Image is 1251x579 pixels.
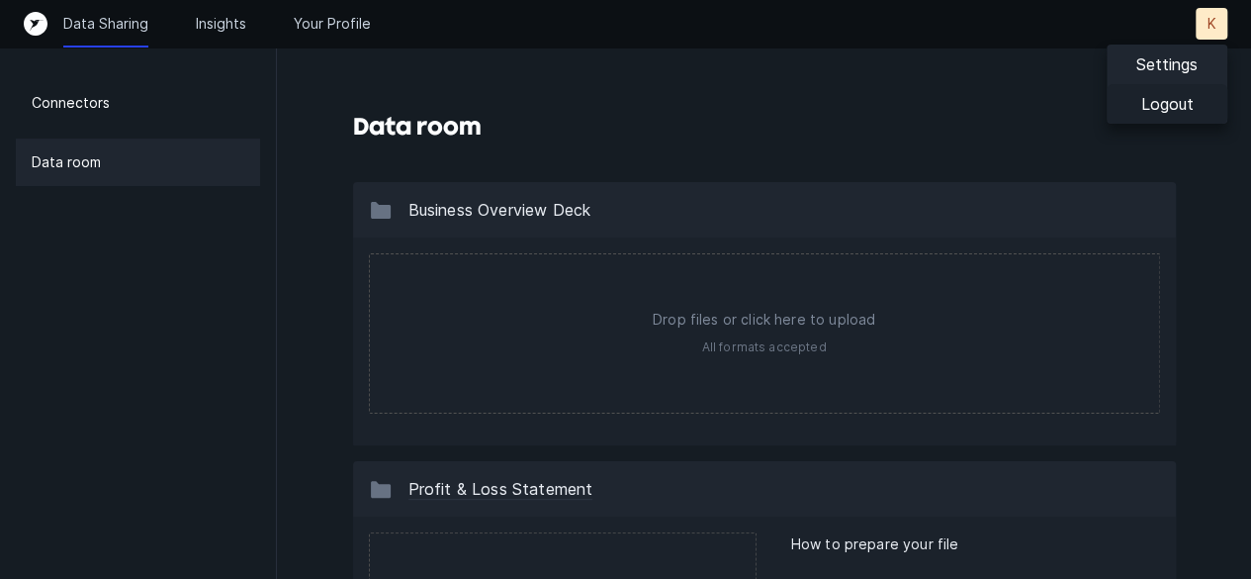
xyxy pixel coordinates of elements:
p: Data room [32,150,101,174]
span: Business Overview Deck [408,200,591,220]
p: Settings [1136,52,1198,76]
button: K [1196,8,1227,40]
p: K [1207,14,1216,34]
p: Connectors [32,91,110,115]
a: Connectors [16,79,260,127]
span: How to prepare your file [791,532,959,556]
div: K [1107,45,1227,124]
a: Data Sharing [63,14,148,34]
a: Your Profile [294,14,371,34]
h3: Data room [353,111,482,143]
p: Logout [1141,92,1194,116]
img: 13c8d1aa17ce7ae226531ffb34303e38.svg [369,477,393,501]
span: Profit & Loss Statement [408,479,593,500]
a: Insights [196,14,246,34]
a: Data room [16,139,260,186]
img: 13c8d1aa17ce7ae226531ffb34303e38.svg [369,198,393,222]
